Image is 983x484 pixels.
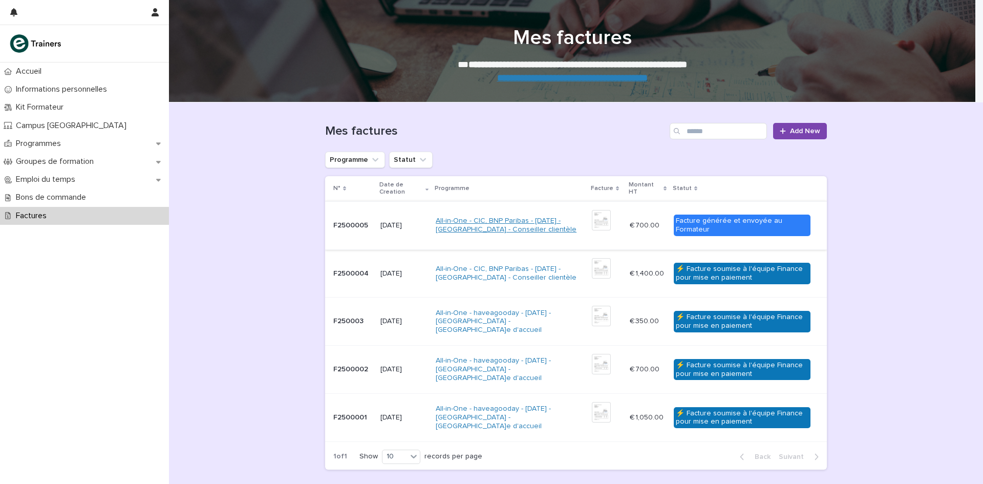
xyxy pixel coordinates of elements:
p: € 1,050.00 [630,411,666,422]
p: Show [359,452,378,461]
p: [DATE] [380,221,428,230]
p: € 700.00 [630,219,661,230]
p: F2500001 [333,411,369,422]
p: [DATE] [380,365,428,374]
p: Kit Formateur [12,102,72,112]
p: 1 of 1 [325,444,355,469]
div: 10 [382,451,407,462]
tr: F2500001F2500001 [DATE]All-in-One - haveagooday - [DATE] - [GEOGRAPHIC_DATA] - [GEOGRAPHIC_DATA]e... [325,393,827,441]
p: Factures [12,211,55,221]
a: All-in-One - haveagooday - [DATE] - [GEOGRAPHIC_DATA] - [GEOGRAPHIC_DATA]e d'accueil [436,405,584,430]
p: Facture [591,183,613,194]
a: All-in-One - CIC, BNP Paribas - [DATE] - [GEOGRAPHIC_DATA] - Conseiller clientèle [436,217,584,234]
tr: F250003F250003 [DATE]All-in-One - haveagooday - [DATE] - [GEOGRAPHIC_DATA] - [GEOGRAPHIC_DATA]e d... [325,298,827,346]
a: All-in-One - haveagooday - [DATE] - [GEOGRAPHIC_DATA] - [GEOGRAPHIC_DATA]e d'accueil [436,309,584,334]
div: ⚡ Facture soumise à l'équipe Finance pour mise en paiement [674,311,810,332]
div: ⚡ Facture soumise à l'équipe Finance pour mise en paiement [674,407,810,429]
p: F2500002 [333,363,370,374]
p: € 350.00 [630,315,661,326]
a: All-in-One - CIC, BNP Paribas - [DATE] - [GEOGRAPHIC_DATA] - Conseiller clientèle [436,265,584,282]
p: Programmes [12,139,69,149]
p: records per page [424,452,482,461]
button: Programme [325,152,385,168]
button: Back [732,452,775,461]
tr: F2500004F2500004 [DATE]All-in-One - CIC, BNP Paribas - [DATE] - [GEOGRAPHIC_DATA] - Conseiller cl... [325,249,827,298]
p: N° [333,183,340,194]
p: Date de Creation [379,179,423,198]
a: Add New [773,123,827,139]
p: Programme [435,183,469,194]
p: [DATE] [380,413,428,422]
tr: F2500002F2500002 [DATE]All-in-One - haveagooday - [DATE] - [GEOGRAPHIC_DATA] - [GEOGRAPHIC_DATA]e... [325,346,827,394]
p: F2500004 [333,267,371,278]
p: Informations personnelles [12,85,115,94]
p: € 700.00 [630,363,661,374]
p: Emploi du temps [12,175,83,184]
div: ⚡ Facture soumise à l'équipe Finance pour mise en paiement [674,359,810,381]
p: Montant HT [629,179,661,198]
p: Accueil [12,67,50,76]
p: F250003 [333,315,366,326]
p: Groupes de formation [12,157,102,166]
tr: F2500005F2500005 [DATE]All-in-One - CIC, BNP Paribas - [DATE] - [GEOGRAPHIC_DATA] - Conseiller cl... [325,201,827,249]
input: Search [670,123,767,139]
p: Bons de commande [12,193,94,202]
span: Add New [790,128,820,135]
a: All-in-One - haveagooday - [DATE] - [GEOGRAPHIC_DATA] - [GEOGRAPHIC_DATA]e d'accueil [436,356,584,382]
img: K0CqGN7SDeD6s4JG8KQk [8,33,65,54]
p: Statut [673,183,692,194]
button: Statut [389,152,433,168]
p: [DATE] [380,269,428,278]
p: [DATE] [380,317,428,326]
span: Back [749,453,771,460]
p: F2500005 [333,219,370,230]
h1: Mes factures [325,124,666,139]
button: Next [775,452,827,461]
div: ⚡ Facture soumise à l'équipe Finance pour mise en paiement [674,263,810,284]
p: Campus [GEOGRAPHIC_DATA] [12,121,135,131]
p: € 1,400.00 [630,267,666,278]
div: Facture générée et envoyée au Formateur [674,215,810,236]
span: Next [779,453,810,460]
h1: Mes factures [322,26,823,50]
